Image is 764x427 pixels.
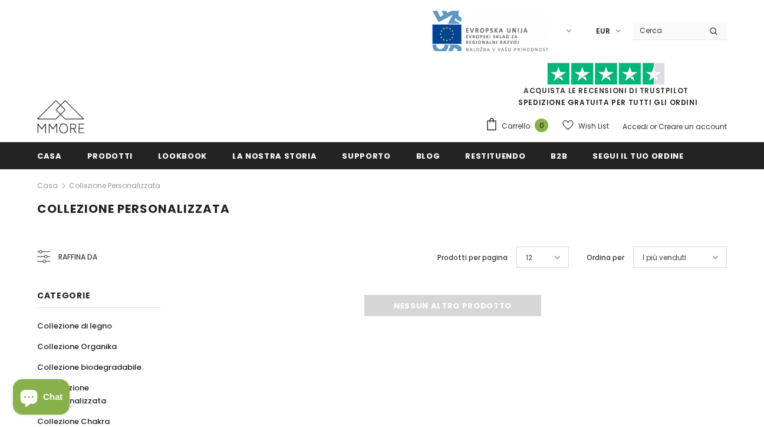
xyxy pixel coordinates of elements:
[37,362,141,373] span: Collezione biodegradabile
[232,142,317,169] a: La nostra storia
[87,150,133,162] span: Prodotti
[431,25,549,35] a: Javni Razpis
[587,252,624,264] label: Ordina per
[87,142,133,169] a: Prodotti
[437,252,508,264] label: Prodotti per pagina
[9,379,73,418] inbox-online-store-chat: Shopify online store chat
[37,416,110,427] span: Collezione Chakra
[232,150,317,162] span: La nostra storia
[58,251,97,264] span: Raffina da
[37,377,148,411] a: Collezione personalizzata
[578,120,609,132] span: Wish List
[623,121,648,132] a: Accedi
[562,116,609,136] a: Wish List
[37,320,112,331] span: Collezione di legno
[37,201,230,217] span: Collezione personalizzata
[37,316,112,336] a: Collezione di legno
[342,142,390,169] a: supporto
[342,150,390,162] span: supporto
[523,86,689,96] a: Acquista le recensioni di TrustPilot
[465,142,525,169] a: Restituendo
[633,22,700,39] input: Search Site
[650,121,657,132] span: or
[37,150,62,162] span: Casa
[485,117,554,135] a: Carrello 0
[37,336,117,357] a: Collezione Organika
[158,150,207,162] span: Lookbook
[526,252,532,264] span: 12
[37,290,90,301] span: Categorie
[37,142,62,169] a: Casa
[502,120,530,132] span: Carrello
[658,121,727,132] a: Creare un account
[547,63,665,86] img: Fidati di Pilot Stars
[416,150,440,162] span: Blog
[431,9,549,52] img: Javni Razpis
[551,142,567,169] a: B2B
[158,142,207,169] a: Lookbook
[465,150,525,162] span: Restituendo
[37,179,58,193] a: Casa
[69,180,160,190] a: Collezione personalizzata
[37,357,141,377] a: Collezione biodegradabile
[416,142,440,169] a: Blog
[535,119,548,132] span: 0
[592,150,683,162] span: Segui il tuo ordine
[37,100,84,133] img: Casi MMORE
[592,142,683,169] a: Segui il tuo ordine
[643,252,686,264] span: I più venduti
[485,68,727,107] span: SPEDIZIONE GRATUITA PER TUTTI GLI ORDINI
[596,25,610,37] span: EUR
[37,341,117,352] span: Collezione Organika
[47,382,106,406] span: Collezione personalizzata
[551,150,567,162] span: B2B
